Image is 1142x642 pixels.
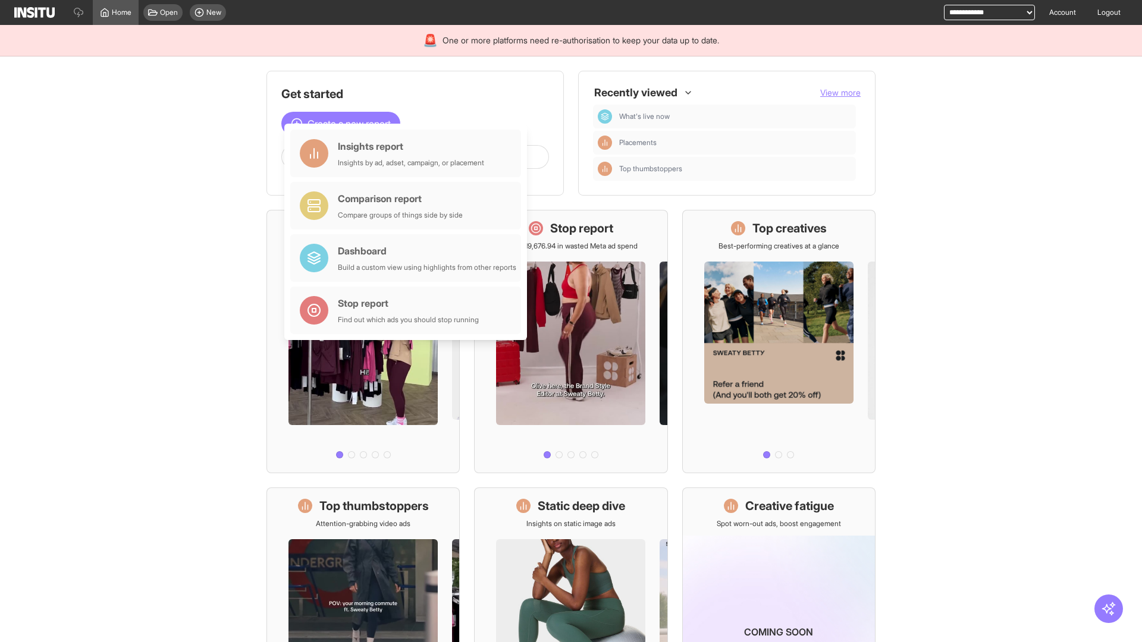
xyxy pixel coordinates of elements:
[338,315,479,325] div: Find out which ads you should stop running
[619,138,657,147] span: Placements
[338,139,484,153] div: Insights report
[682,210,876,473] a: Top creativesBest-performing creatives at a glance
[281,112,400,136] button: Create a new report
[266,210,460,473] a: What's live nowSee all active ads instantly
[338,296,479,310] div: Stop report
[338,263,516,272] div: Build a custom view using highlights from other reports
[160,8,178,17] span: Open
[550,220,613,237] h1: Stop report
[338,210,463,220] div: Compare groups of things side by side
[598,109,612,124] div: Dashboard
[820,87,861,99] button: View more
[338,191,463,206] div: Comparison report
[719,241,839,251] p: Best-performing creatives at a glance
[619,112,670,121] span: What's live now
[112,8,131,17] span: Home
[14,7,55,18] img: Logo
[281,86,549,102] h1: Get started
[752,220,827,237] h1: Top creatives
[598,162,612,176] div: Insights
[619,112,851,121] span: What's live now
[619,138,851,147] span: Placements
[598,136,612,150] div: Insights
[619,164,682,174] span: Top thumbstoppers
[820,87,861,97] span: View more
[619,164,851,174] span: Top thumbstoppers
[538,498,625,514] h1: Static deep dive
[316,519,410,528] p: Attention-grabbing video ads
[308,117,391,131] span: Create a new report
[504,241,638,251] p: Save £19,676.94 in wasted Meta ad spend
[338,158,484,168] div: Insights by ad, adset, campaign, or placement
[443,34,719,46] span: One or more platforms need re-authorisation to keep your data up to date.
[526,519,616,528] p: Insights on static image ads
[423,32,438,49] div: 🚨
[338,244,516,258] div: Dashboard
[474,210,667,473] a: Stop reportSave £19,676.94 in wasted Meta ad spend
[319,498,429,514] h1: Top thumbstoppers
[206,8,221,17] span: New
